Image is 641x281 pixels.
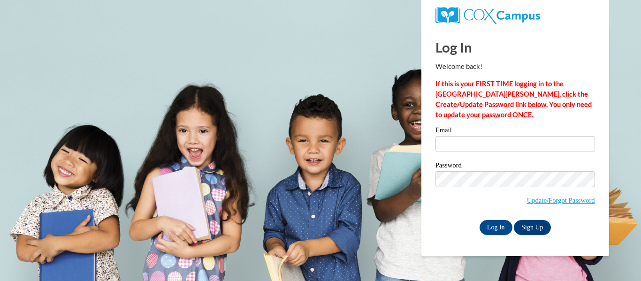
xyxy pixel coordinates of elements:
[514,220,550,235] a: Sign Up
[435,162,595,171] label: Password
[480,220,512,235] input: Log In
[435,38,595,57] h1: Log In
[435,127,595,136] label: Email
[435,11,540,19] a: COX Campus
[435,61,595,72] p: Welcome back!
[435,7,540,24] img: COX Campus
[527,197,595,204] a: Update/Forgot Password
[435,80,592,119] strong: If this is your FIRST TIME logging in to the [GEOGRAPHIC_DATA][PERSON_NAME], click the Create/Upd...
